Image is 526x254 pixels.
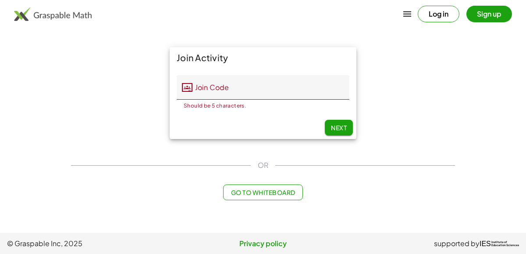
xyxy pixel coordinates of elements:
a: Privacy policy [178,238,348,249]
button: Log in [418,6,459,22]
span: supported by [434,238,480,249]
button: Sign up [466,6,512,22]
span: © Graspable Inc, 2025 [7,238,178,249]
button: Go to Whiteboard [223,184,302,200]
span: Go to Whiteboard [231,188,295,196]
span: Next [331,124,347,132]
div: Join Activity [170,47,356,68]
div: Should be 5 characters. [184,103,342,108]
span: IES [480,240,491,248]
button: Next [325,120,353,136]
span: OR [258,160,268,170]
span: Institute of Education Sciences [491,241,519,247]
a: IESInstitute ofEducation Sciences [480,238,519,249]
